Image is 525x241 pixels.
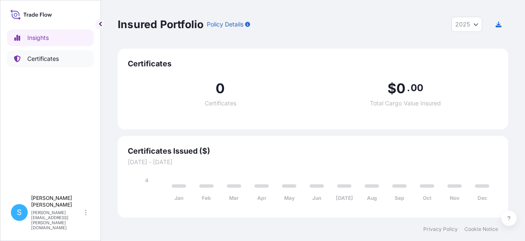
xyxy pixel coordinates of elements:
p: [PERSON_NAME] [PERSON_NAME] [31,195,83,208]
button: Year Selector [451,17,482,32]
tspan: Jun [312,195,321,201]
p: Policy Details [207,20,243,29]
span: [DATE] - [DATE] [128,158,498,166]
a: Insights [7,29,94,46]
a: Privacy Policy [423,226,458,233]
tspan: Apr [257,195,266,201]
tspan: Dec [478,195,487,201]
span: Certificates [128,59,498,69]
span: 0 [216,82,225,95]
span: $ [388,82,396,95]
span: Certificates [205,100,236,106]
tspan: [DATE] [336,195,353,201]
span: S [17,208,22,217]
tspan: Oct [423,195,432,201]
tspan: Feb [202,195,211,201]
p: Insights [27,34,49,42]
p: Insured Portfolio [118,18,203,31]
tspan: Jan [174,195,183,201]
span: 2025 [455,20,470,29]
span: . [407,84,410,91]
a: Cookie Notice [464,226,498,233]
span: 0 [396,82,406,95]
span: 00 [411,84,423,91]
span: Certificates Issued ($) [128,146,498,156]
tspan: Mar [229,195,239,201]
tspan: Aug [367,195,377,201]
tspan: Nov [450,195,460,201]
tspan: Sep [395,195,404,201]
tspan: 4 [145,177,148,183]
p: Certificates [27,55,59,63]
span: Total Cargo Value Insured [370,100,441,106]
tspan: May [284,195,295,201]
a: Certificates [7,50,94,67]
p: [PERSON_NAME][EMAIL_ADDRESS][PERSON_NAME][DOMAIN_NAME] [31,210,83,230]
